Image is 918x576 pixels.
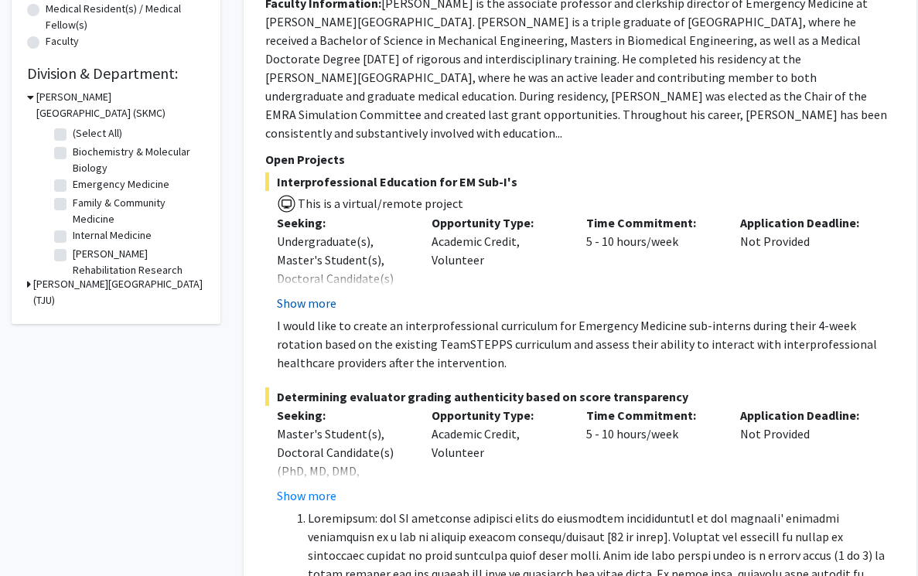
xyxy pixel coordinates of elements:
label: Internal Medicine [73,227,152,244]
h2: Division & Department: [27,64,205,83]
label: (Select All) [73,125,122,141]
label: Biochemistry & Molecular Biology [73,144,201,176]
div: 5 - 10 hours/week [575,406,729,505]
div: Undergraduate(s), Master's Student(s), Doctoral Candidate(s) (PhD, MD, DMD, PharmD, etc.), Faculty [277,232,408,325]
span: Interprofessional Education for EM Sub-I's [265,172,895,191]
div: 5 - 10 hours/week [575,213,729,312]
p: Seeking: [277,213,408,232]
p: Seeking: [277,406,408,424]
p: Time Commitment: [586,213,718,232]
h3: [PERSON_NAME][GEOGRAPHIC_DATA] (SKMC) [36,89,205,121]
button: Show more [277,294,336,312]
p: Application Deadline: [740,213,872,232]
span: Determining evaluator grading authenticity based on score transparency [265,387,895,406]
label: Faculty [46,33,79,49]
div: Not Provided [729,406,883,505]
label: [PERSON_NAME] Rehabilitation Research Institute [73,246,201,295]
button: Show more [277,486,336,505]
div: Academic Credit, Volunteer [420,406,575,505]
label: Medical Resident(s) / Medical Fellow(s) [46,1,205,33]
div: Master's Student(s), Doctoral Candidate(s) (PhD, MD, DMD, PharmD, etc.), Medical Resident(s) / Me... [277,424,408,536]
p: Opportunity Type: [432,213,563,232]
iframe: Chat [12,506,66,564]
p: I would like to create an interprofessional curriculum for Emergency Medicine sub-interns during ... [277,316,895,372]
p: Time Commitment: [586,406,718,424]
span: This is a virtual/remote project [296,196,463,211]
p: Application Deadline: [740,406,872,424]
p: Opportunity Type: [432,406,563,424]
h3: [PERSON_NAME][GEOGRAPHIC_DATA] (TJU) [33,276,205,308]
p: Open Projects [265,150,895,169]
div: Academic Credit, Volunteer [420,213,575,312]
label: Family & Community Medicine [73,195,201,227]
div: Not Provided [729,213,883,312]
label: Emergency Medicine [73,176,169,193]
